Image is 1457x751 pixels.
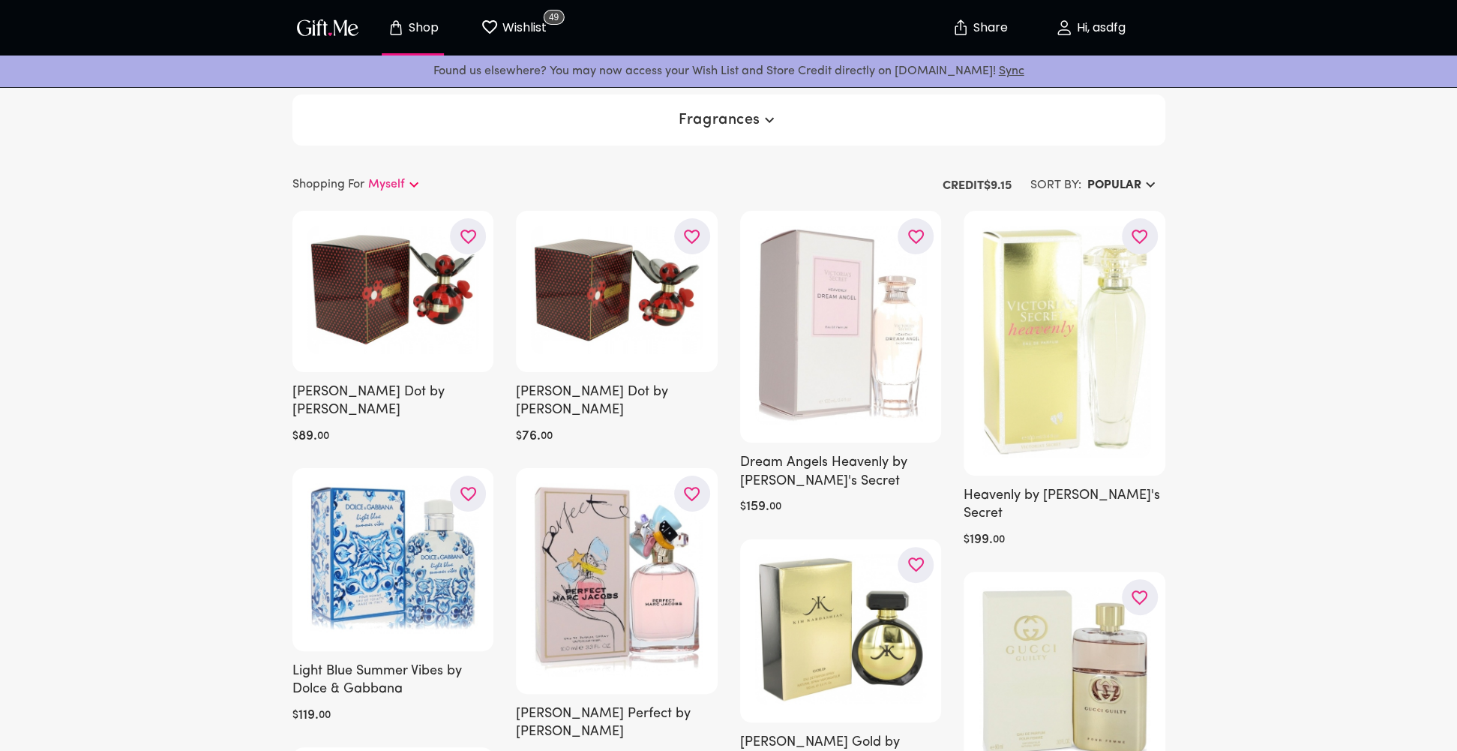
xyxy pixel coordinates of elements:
img: Marc Jacobs Dot by Marc Jacobs [307,226,479,354]
p: Credit $ 9.15 [943,177,1012,195]
h6: $ [292,428,298,446]
h6: 199 . [970,531,993,549]
button: Share [954,2,1006,54]
h6: 89 . [298,428,317,446]
h6: 159 . [746,498,769,516]
h6: $ [740,498,746,516]
img: Marc Jacobs Perfect by Marc Jacobs [531,483,703,675]
button: Hi, asdfg [1015,4,1165,52]
h6: Dream Angels Heavenly by [PERSON_NAME]'s Secret [740,454,942,491]
h6: 119 . [298,707,319,725]
p: Found us elsewhere? You may now access your Wish List and Store Credit directly on [DOMAIN_NAME]! [12,62,1445,81]
button: Fragrances [673,107,784,134]
h6: 00 [319,707,331,725]
h6: $ [292,707,298,725]
img: GiftMe Logo [294,17,361,38]
p: Shopping For [292,176,364,194]
img: Marc Jacobs Dot by Marc Jacobs [531,226,703,354]
img: Dream Angels Heavenly by Victoria's Secret [755,226,927,425]
h6: 00 [317,428,329,446]
h6: 00 [541,428,553,446]
span: Fragrances [679,111,778,129]
h6: Light Blue Summer Vibes by Dolce & Gabbana [292,662,494,699]
h6: 76 . [522,428,541,446]
button: Store page [372,4,454,52]
h6: [PERSON_NAME] Perfect by [PERSON_NAME] [516,705,718,742]
button: GiftMe Logo [292,19,363,37]
img: Light Blue Summer Vibes by Dolce & Gabbana [307,483,479,633]
h6: [PERSON_NAME] Dot by [PERSON_NAME] [516,383,718,420]
p: Share [970,22,1008,35]
span: 49 [544,10,564,25]
p: Myself [368,176,405,194]
h6: 00 [993,531,1005,549]
img: secure [952,19,970,37]
img: Heavenly by Victoria's Secret [979,226,1150,458]
img: Kim Kardashian Gold by Kim Kardashian [755,554,927,704]
p: Hi, asdfg [1073,22,1126,35]
button: Wishlist page [472,4,555,52]
h6: $ [964,531,970,549]
a: Sync [999,65,1024,77]
h6: Heavenly by [PERSON_NAME]'s Secret [964,487,1165,524]
h6: [PERSON_NAME] Dot by [PERSON_NAME] [292,383,494,420]
p: Shop [405,22,439,35]
h6: Popular [1087,176,1141,194]
h6: $ [516,428,522,446]
h6: SORT BY: [1030,176,1081,194]
button: Popular [1081,172,1165,199]
p: Wishlist [499,18,547,38]
h6: 00 [769,498,781,516]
